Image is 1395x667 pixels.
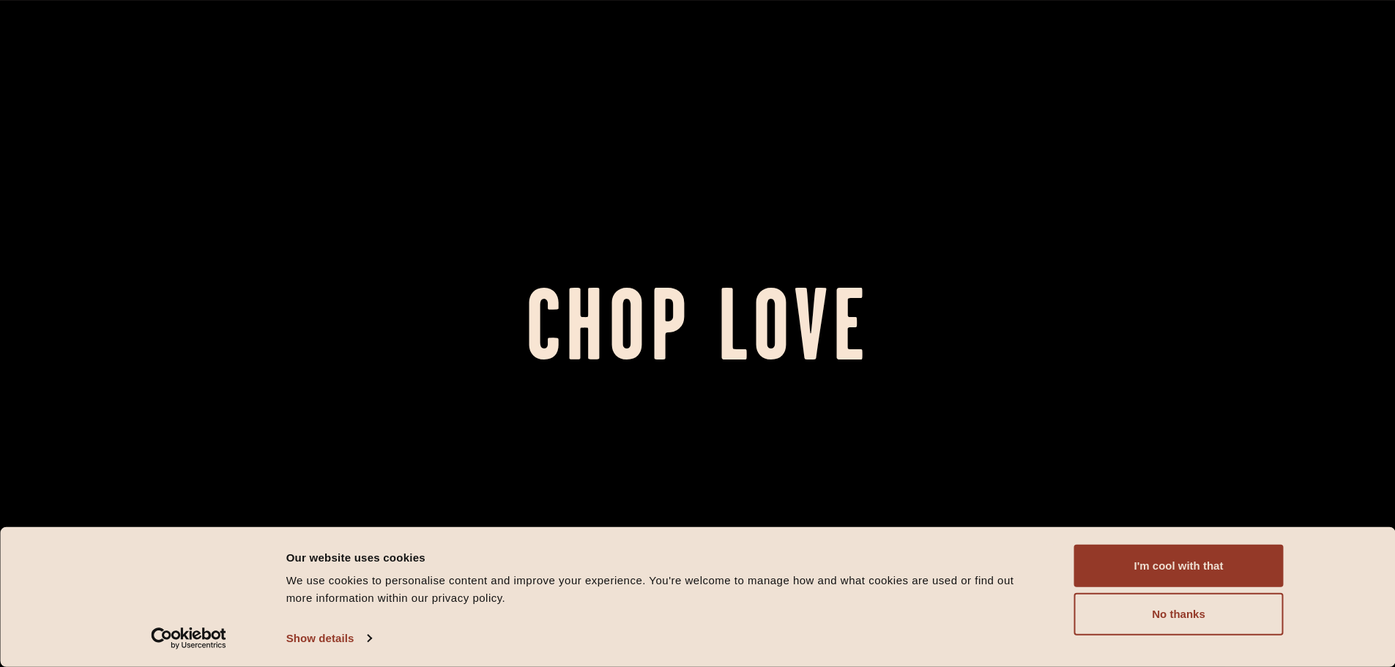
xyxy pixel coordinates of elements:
[1074,593,1284,636] button: No thanks
[286,572,1041,607] div: We use cookies to personalise content and improve your experience. You're welcome to manage how a...
[124,627,253,649] a: Usercentrics Cookiebot - opens in a new window
[1074,545,1284,587] button: I'm cool with that
[286,548,1041,566] div: Our website uses cookies
[286,627,371,649] a: Show details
